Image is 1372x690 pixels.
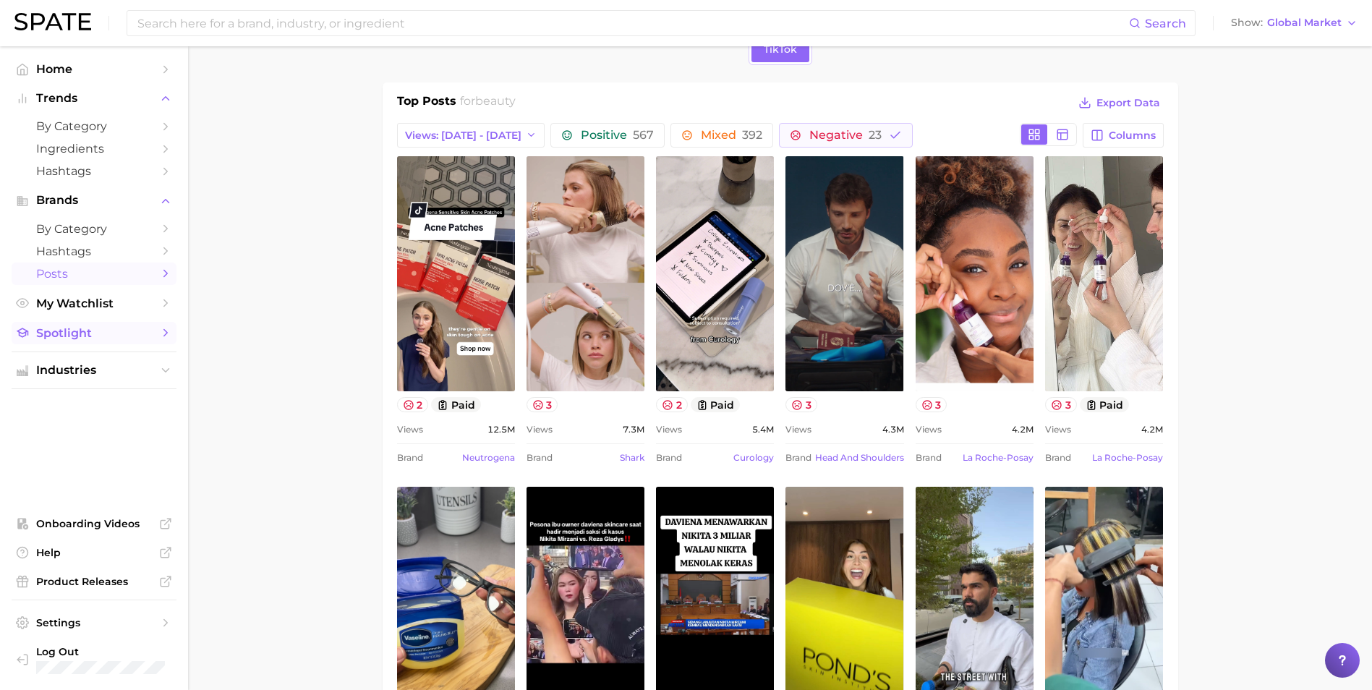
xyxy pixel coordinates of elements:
[809,129,882,141] span: Negative
[527,449,553,467] span: Brand
[397,123,545,148] button: Views: [DATE] - [DATE]
[656,421,682,438] span: Views
[916,397,947,412] button: 3
[462,452,515,463] a: neutrogena
[12,160,176,182] a: Hashtags
[14,13,91,30] img: SPATE
[36,546,152,559] span: Help
[36,326,152,340] span: Spotlight
[405,129,521,142] span: Views: [DATE] - [DATE]
[1141,421,1163,438] span: 4.2m
[1012,421,1034,438] span: 4.2m
[1267,19,1342,27] span: Global Market
[785,421,811,438] span: Views
[12,292,176,315] a: My Watchlist
[12,137,176,160] a: Ingredients
[1045,421,1071,438] span: Views
[12,263,176,285] a: Posts
[397,449,423,467] span: Brand
[12,513,176,534] a: Onboarding Videos
[869,128,882,142] span: 23
[633,128,654,142] span: 567
[12,641,176,678] a: Log out. Currently logged in with e-mail julia.buonanno@dsm-firmenich.com.
[487,421,515,438] span: 12.5m
[36,222,152,236] span: by Category
[1045,397,1077,412] button: 3
[36,62,152,76] span: Home
[136,11,1129,35] input: Search here for a brand, industry, or ingredient
[882,421,904,438] span: 4.3m
[36,645,223,658] span: Log Out
[916,421,942,438] span: Views
[1227,14,1361,33] button: ShowGlobal Market
[36,297,152,310] span: My Watchlist
[12,240,176,263] a: Hashtags
[397,93,456,114] h1: Top Posts
[36,267,152,281] span: Posts
[12,218,176,240] a: by Category
[1045,449,1071,467] span: Brand
[785,397,817,412] button: 3
[36,244,152,258] span: Hashtags
[12,571,176,592] a: Product Releases
[701,129,762,141] span: Mixed
[36,364,152,377] span: Industries
[12,189,176,211] button: Brands
[1083,123,1163,148] button: Columns
[36,616,152,629] span: Settings
[36,164,152,178] span: Hashtags
[963,452,1034,463] a: la roche-posay
[581,129,654,141] span: Positive
[1080,397,1130,412] button: paid
[742,128,762,142] span: 392
[12,88,176,109] button: Trends
[751,37,809,62] a: TikTok
[12,115,176,137] a: by Category
[815,452,904,463] a: head and shoulders
[460,93,516,114] h2: for
[1231,19,1263,27] span: Show
[1092,452,1163,463] a: la roche-posay
[764,43,797,56] span: TikTok
[12,359,176,381] button: Industries
[36,194,152,207] span: Brands
[12,322,176,344] a: Spotlight
[12,58,176,80] a: Home
[1145,17,1186,30] span: Search
[431,397,481,412] button: paid
[656,449,682,467] span: Brand
[785,449,811,467] span: Brand
[36,142,152,156] span: Ingredients
[36,92,152,105] span: Trends
[12,542,176,563] a: Help
[752,421,774,438] span: 5.4m
[527,421,553,438] span: Views
[691,397,741,412] button: paid
[36,119,152,133] span: by Category
[623,421,644,438] span: 7.3m
[916,449,942,467] span: Brand
[733,452,774,463] a: curology
[397,397,429,412] button: 2
[1096,97,1160,109] span: Export Data
[36,575,152,588] span: Product Releases
[1109,129,1156,142] span: Columns
[656,397,688,412] button: 2
[527,397,558,412] button: 3
[36,517,152,530] span: Onboarding Videos
[620,452,644,463] a: shark
[12,612,176,634] a: Settings
[475,94,516,108] span: beauty
[1075,93,1163,113] button: Export Data
[397,421,423,438] span: Views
